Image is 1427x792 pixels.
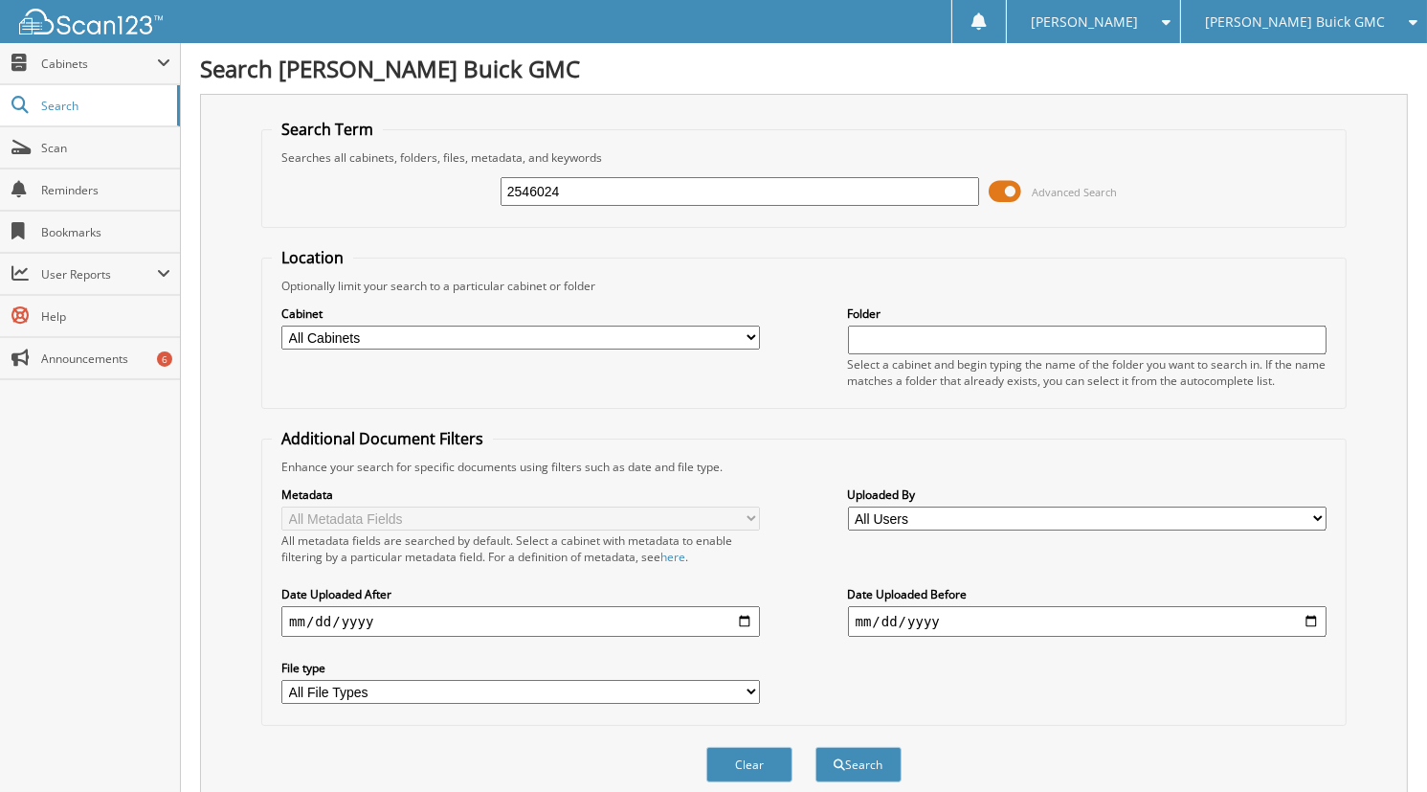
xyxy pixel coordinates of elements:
[281,487,760,503] label: Metadata
[281,305,760,322] label: Cabinet
[281,586,760,602] label: Date Uploaded After
[848,487,1327,503] label: Uploaded By
[281,660,760,676] label: File type
[19,9,163,34] img: scan123-logo-white.svg
[815,747,902,782] button: Search
[848,356,1327,389] div: Select a cabinet and begin typing the name of the folder you want to search in. If the name match...
[272,459,1336,475] div: Enhance your search for specific documents using filters such as date and file type.
[41,182,170,198] span: Reminders
[41,224,170,240] span: Bookmarks
[157,351,172,367] div: 6
[272,247,353,268] legend: Location
[848,606,1327,637] input: end
[272,119,383,140] legend: Search Term
[41,56,157,72] span: Cabinets
[272,428,493,449] legend: Additional Document Filters
[281,532,760,565] div: All metadata fields are searched by default. Select a cabinet with metadata to enable filtering b...
[272,278,1336,294] div: Optionally limit your search to a particular cabinet or folder
[41,140,170,156] span: Scan
[1032,185,1117,199] span: Advanced Search
[41,266,157,283] span: User Reports
[281,606,760,637] input: start
[41,308,170,325] span: Help
[1031,16,1138,28] span: [PERSON_NAME]
[41,351,170,367] span: Announcements
[41,98,167,114] span: Search
[660,549,685,565] a: here
[848,586,1327,602] label: Date Uploaded Before
[272,149,1336,166] div: Searches all cabinets, folders, files, metadata, and keywords
[1205,16,1385,28] span: [PERSON_NAME] Buick GMC
[200,53,1408,84] h1: Search [PERSON_NAME] Buick GMC
[848,305,1327,322] label: Folder
[706,747,792,782] button: Clear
